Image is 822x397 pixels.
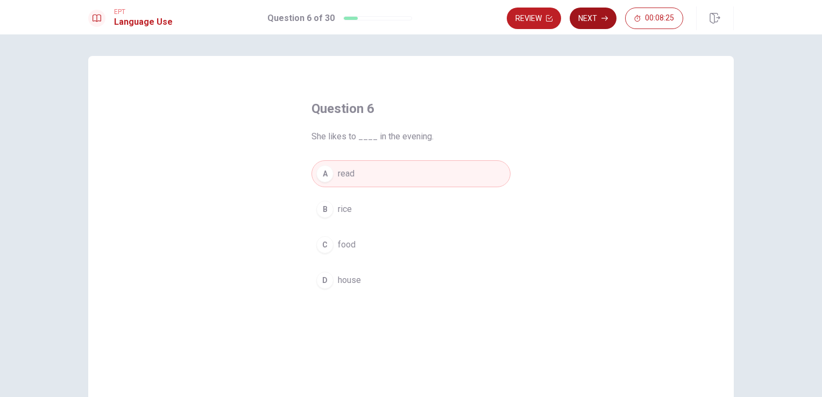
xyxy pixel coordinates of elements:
[507,8,561,29] button: Review
[645,14,674,23] span: 00:08:25
[316,201,334,218] div: B
[316,272,334,289] div: D
[311,231,511,258] button: Cfood
[316,165,334,182] div: A
[625,8,683,29] button: 00:08:25
[311,267,511,294] button: Dhouse
[114,8,173,16] span: EPT
[311,100,511,117] h4: Question 6
[338,274,361,287] span: house
[114,16,173,29] h1: Language Use
[338,238,356,251] span: food
[267,12,335,25] h1: Question 6 of 30
[311,196,511,223] button: Brice
[316,236,334,253] div: C
[338,203,352,216] span: rice
[338,167,355,180] span: read
[311,160,511,187] button: Aread
[570,8,616,29] button: Next
[311,130,511,143] span: She likes to ____ in the evening.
